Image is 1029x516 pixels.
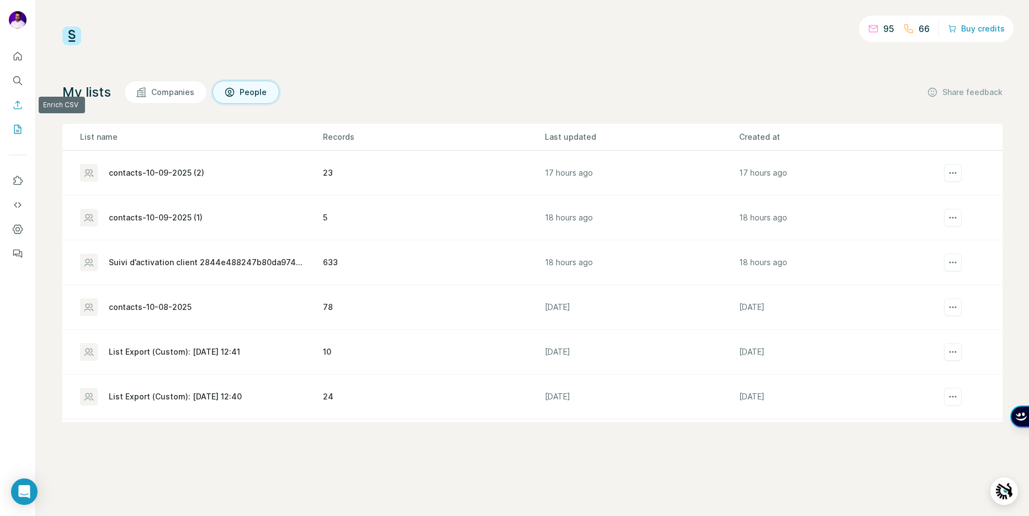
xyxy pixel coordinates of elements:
button: Feedback [9,244,26,264]
td: [DATE] [544,375,739,419]
td: 24 [322,375,544,419]
button: actions [944,298,962,316]
button: Search [9,71,26,91]
img: Surfe Logo [62,27,81,45]
div: List Export (Custom): [DATE] 12:40 [109,391,242,402]
td: 5 [322,196,544,240]
img: Avatar [9,11,26,29]
button: actions [944,254,962,271]
td: [DATE] [544,419,739,464]
button: Quick start [9,46,26,66]
td: [DATE] [739,419,933,464]
button: Enrich CSV [9,95,26,115]
td: 18 hours ago [544,240,739,285]
td: 18 hours ago [739,196,933,240]
td: [DATE] [544,330,739,375]
td: 633 [322,240,544,285]
p: List name [80,131,322,143]
button: Dashboard [9,219,26,239]
td: [DATE] [739,285,933,330]
button: Buy credits [948,21,1005,36]
button: Use Surfe on LinkedIn [9,171,26,191]
td: 18 hours ago [544,196,739,240]
button: actions [944,343,962,361]
button: Use Surfe API [9,195,26,215]
td: 78 [322,285,544,330]
p: 66 [919,22,930,35]
td: 10 [322,330,544,375]
button: Share feedback [927,87,1003,98]
td: [DATE] [544,285,739,330]
button: actions [944,209,962,227]
p: Last updated [545,131,738,143]
td: 20 [322,419,544,464]
p: 95 [883,22,894,35]
button: actions [944,388,962,406]
span: People [240,87,268,98]
p: Created at [739,131,932,143]
p: Records [323,131,544,143]
button: My lists [9,119,26,139]
div: Suivi d’activation client 2844e488247b80da974aebc294573190 [109,257,304,268]
td: 17 hours ago [739,151,933,196]
td: [DATE] [739,330,933,375]
td: 17 hours ago [544,151,739,196]
td: [DATE] [739,375,933,419]
td: 23 [322,151,544,196]
div: contacts-10-09-2025 (1) [109,212,203,223]
td: 18 hours ago [739,240,933,285]
div: contacts-10-08-2025 [109,302,192,313]
div: Open Intercom Messenger [11,478,38,505]
div: List Export (Custom): [DATE] 12:41 [109,346,240,357]
h4: My lists [62,83,111,101]
div: contacts-10-09-2025 (2) [109,167,204,178]
span: Companies [151,87,195,98]
button: actions [944,164,962,182]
